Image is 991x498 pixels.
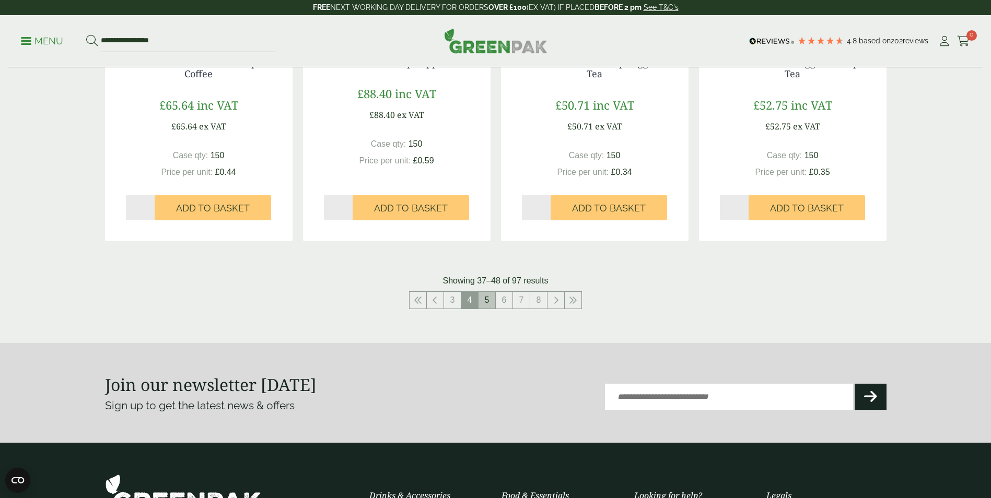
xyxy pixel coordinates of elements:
span: Case qty: [767,151,802,160]
span: £0.44 [215,168,236,176]
span: Price per unit: [755,168,807,176]
span: 150 [211,151,225,160]
a: 6 [496,292,512,309]
span: £52.75 [765,121,791,132]
span: 4.8 [847,37,859,45]
span: Price per unit: [557,168,609,176]
span: £0.59 [413,156,434,165]
span: Add to Basket [374,203,448,214]
strong: OVER £100 [488,3,527,11]
span: inc VAT [395,86,436,101]
span: 4 [461,292,478,309]
button: Add to Basket [155,195,271,220]
span: inc VAT [197,97,238,113]
span: Case qty: [569,151,604,160]
a: 8 [530,292,547,309]
img: REVIEWS.io [749,38,795,45]
span: Add to Basket [572,203,646,214]
span: ex VAT [595,121,622,132]
button: Add to Basket [353,195,469,220]
a: 7 [513,292,530,309]
span: £50.71 [567,121,593,132]
a: 12oz PG Black In cup Tagged Tea [530,56,659,80]
span: ex VAT [397,109,424,121]
a: 5 [479,292,495,309]
span: £88.40 [357,86,392,101]
span: £65.64 [159,97,194,113]
span: £65.64 [171,121,197,132]
span: 150 [409,139,423,148]
span: £0.35 [809,168,830,176]
button: Open CMP widget [5,468,30,493]
span: 150 [805,151,819,160]
span: Add to Basket [176,203,250,214]
span: Based on [859,37,891,45]
span: Price per unit: [359,156,411,165]
span: Case qty: [371,139,406,148]
strong: BEFORE 2 pm [594,3,642,11]
span: Case qty: [173,151,208,160]
span: ex VAT [793,121,820,132]
p: Sign up to get the latest news & offers [105,397,457,414]
span: £50.71 [555,97,590,113]
div: 4.79 Stars [797,36,844,45]
strong: FREE [313,3,330,11]
a: 3 [444,292,461,309]
a: See T&C's [644,3,679,11]
span: Price per unit: [161,168,213,176]
p: Menu [21,35,63,48]
span: 0 [966,30,977,41]
span: ex VAT [199,121,226,132]
strong: Join our newsletter [DATE] [105,373,317,396]
button: Add to Basket [749,195,865,220]
i: My Account [938,36,951,46]
span: £52.75 [753,97,788,113]
span: inc VAT [593,97,634,113]
span: £0.34 [611,168,632,176]
span: inc VAT [791,97,832,113]
img: GreenPak Supplies [444,28,547,53]
i: Cart [957,36,970,46]
p: Showing 37–48 of 97 results [443,275,549,287]
button: Add to Basket [551,195,667,220]
a: Menu [21,35,63,45]
span: 202 [891,37,903,45]
span: 150 [607,151,621,160]
a: 0 [957,33,970,49]
span: Add to Basket [770,203,844,214]
a: 12oz PG White Tagged In Cup Tea [727,56,859,80]
a: 12oz Douwe White In Cup Coffee [141,56,257,80]
span: £88.40 [369,109,395,121]
span: reviews [903,37,928,45]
